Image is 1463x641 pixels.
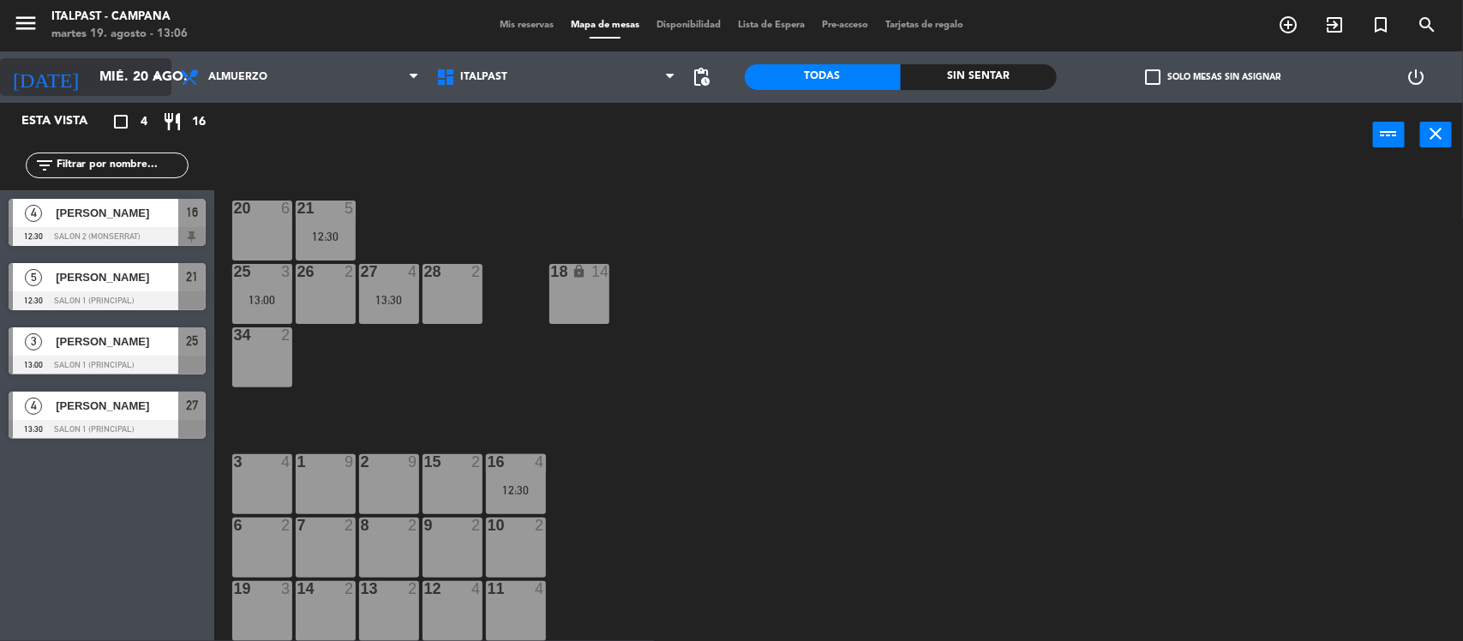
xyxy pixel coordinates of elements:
[813,21,877,30] span: Pre-acceso
[297,581,298,596] div: 14
[471,518,482,533] div: 2
[25,398,42,415] span: 4
[408,454,418,470] div: 9
[297,264,298,279] div: 26
[471,264,482,279] div: 2
[186,395,198,416] span: 27
[359,294,419,306] div: 13:30
[281,264,291,279] div: 3
[361,518,362,533] div: 8
[281,327,291,343] div: 2
[234,518,235,533] div: 6
[1426,123,1447,144] i: close
[281,518,291,533] div: 2
[141,112,147,132] span: 4
[13,10,39,36] i: menu
[281,201,291,216] div: 6
[34,155,55,176] i: filter_list
[9,111,123,132] div: Esta vista
[1417,15,1437,35] i: search
[460,71,507,83] span: Italpast
[1373,122,1405,147] button: power_input
[234,327,235,343] div: 34
[234,581,235,596] div: 19
[51,9,188,26] div: Italpast - Campana
[281,581,291,596] div: 3
[572,264,586,279] i: lock
[692,67,712,87] span: pending_actions
[55,156,188,175] input: Filtrar por nombre...
[234,201,235,216] div: 20
[562,21,648,30] span: Mapa de mesas
[186,267,198,287] span: 21
[424,264,425,279] div: 28
[1145,69,1160,85] span: check_box_outline_blank
[281,454,291,470] div: 4
[345,201,355,216] div: 5
[471,454,482,470] div: 2
[361,264,362,279] div: 27
[56,397,178,415] span: [PERSON_NAME]
[186,331,198,351] span: 25
[408,518,418,533] div: 2
[51,26,188,43] div: martes 19. agosto - 13:06
[297,518,298,533] div: 7
[234,454,235,470] div: 3
[424,581,425,596] div: 12
[471,581,482,596] div: 4
[296,231,356,243] div: 12:30
[486,484,546,496] div: 12:30
[297,201,298,216] div: 21
[56,204,178,222] span: [PERSON_NAME]
[901,64,1057,90] div: Sin sentar
[1406,67,1426,87] i: power_settings_new
[1379,123,1400,144] i: power_input
[729,21,813,30] span: Lista de Espera
[345,264,355,279] div: 2
[408,264,418,279] div: 4
[361,454,362,470] div: 2
[877,21,972,30] span: Tarjetas de regalo
[234,264,235,279] div: 25
[345,581,355,596] div: 2
[186,202,198,223] span: 16
[1370,15,1391,35] i: turned_in_not
[111,111,131,132] i: crop_square
[1278,15,1298,35] i: add_circle_outline
[535,454,545,470] div: 4
[1145,69,1280,85] label: Solo mesas sin asignar
[208,71,267,83] span: Almuerzo
[648,21,729,30] span: Disponibilidad
[147,67,167,87] i: arrow_drop_down
[408,581,418,596] div: 2
[56,332,178,350] span: [PERSON_NAME]
[56,268,178,286] span: [PERSON_NAME]
[551,264,552,279] div: 18
[591,264,609,279] div: 14
[345,518,355,533] div: 2
[25,333,42,350] span: 3
[13,10,39,42] button: menu
[424,454,425,470] div: 15
[1420,122,1452,147] button: close
[162,111,183,132] i: restaurant
[424,518,425,533] div: 9
[25,205,42,222] span: 4
[25,269,42,286] span: 5
[535,581,545,596] div: 4
[232,294,292,306] div: 13:00
[361,581,362,596] div: 13
[297,454,298,470] div: 1
[1324,15,1345,35] i: exit_to_app
[535,518,545,533] div: 2
[192,112,206,132] span: 16
[745,64,901,90] div: Todas
[345,454,355,470] div: 9
[491,21,562,30] span: Mis reservas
